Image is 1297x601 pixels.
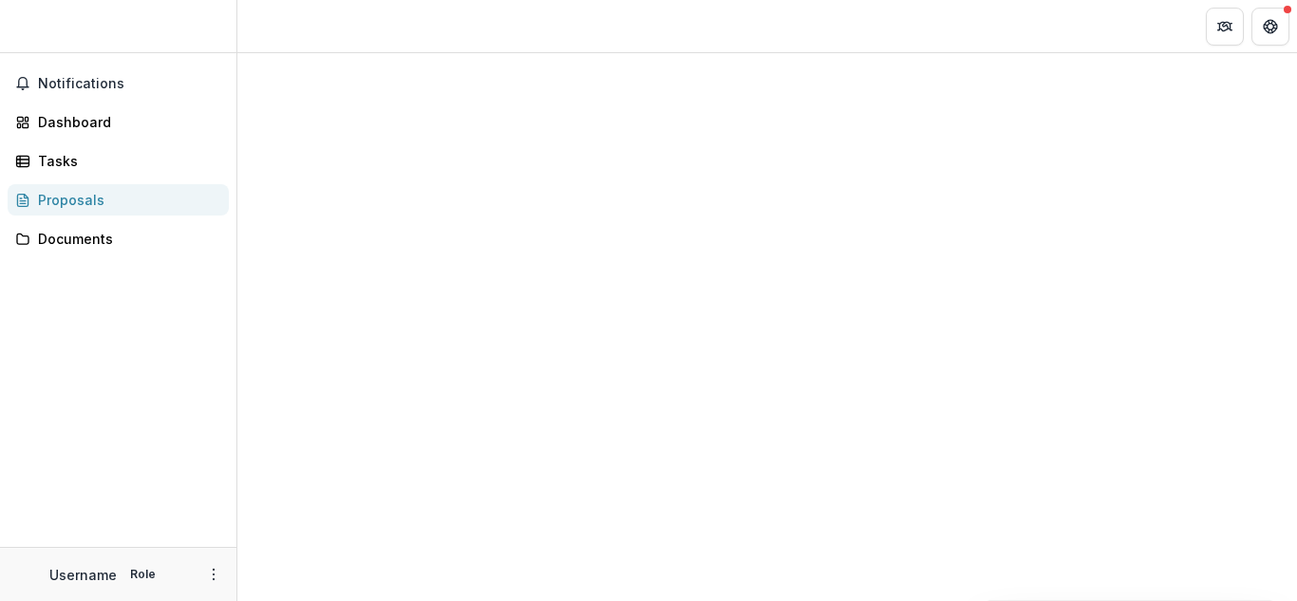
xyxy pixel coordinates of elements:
[8,223,229,254] a: Documents
[8,106,229,138] a: Dashboard
[38,112,214,132] div: Dashboard
[124,566,161,583] p: Role
[1251,8,1289,46] button: Get Help
[38,190,214,210] div: Proposals
[49,565,117,585] p: Username
[8,68,229,99] button: Notifications
[8,184,229,216] a: Proposals
[38,76,221,92] span: Notifications
[38,151,214,171] div: Tasks
[8,145,229,177] a: Tasks
[202,563,225,586] button: More
[1206,8,1244,46] button: Partners
[38,229,214,249] div: Documents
